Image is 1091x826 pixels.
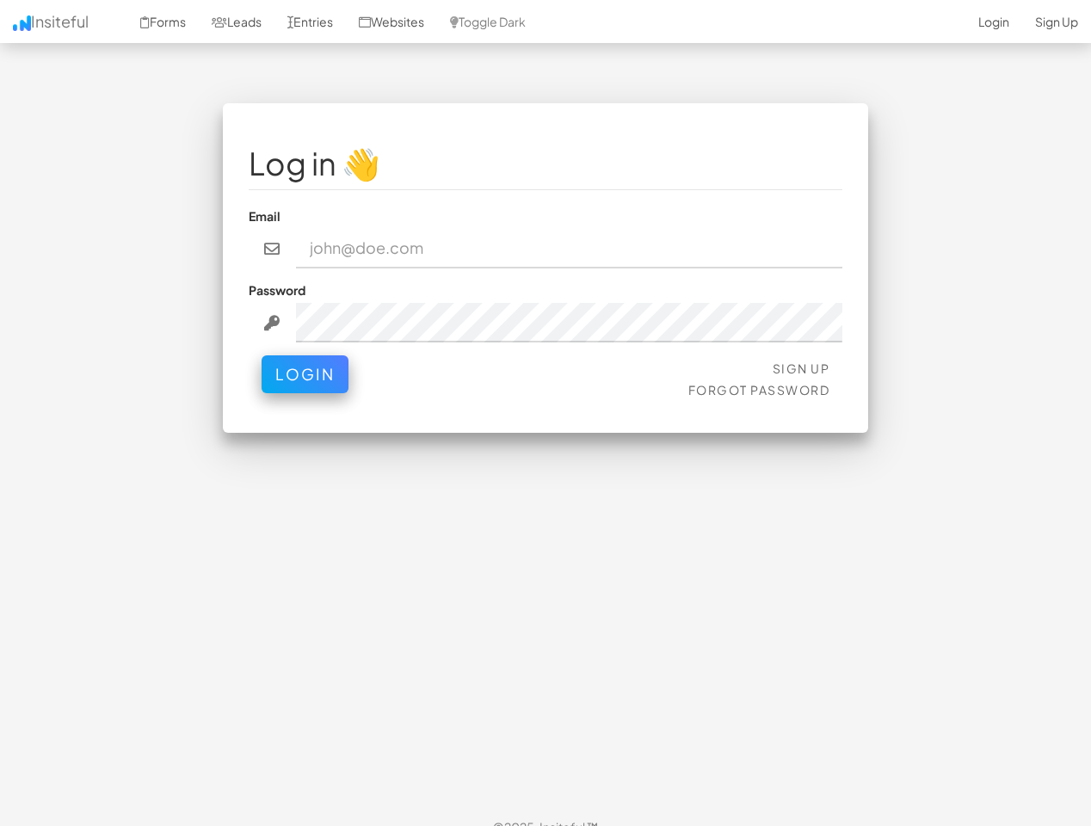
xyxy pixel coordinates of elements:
[262,355,348,393] button: Login
[13,15,31,31] img: icon.png
[249,146,842,181] h1: Log in 👋
[296,229,843,268] input: john@doe.com
[688,382,830,398] a: Forgot Password
[773,361,830,376] a: Sign Up
[249,281,305,299] label: Password
[249,207,280,225] label: Email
